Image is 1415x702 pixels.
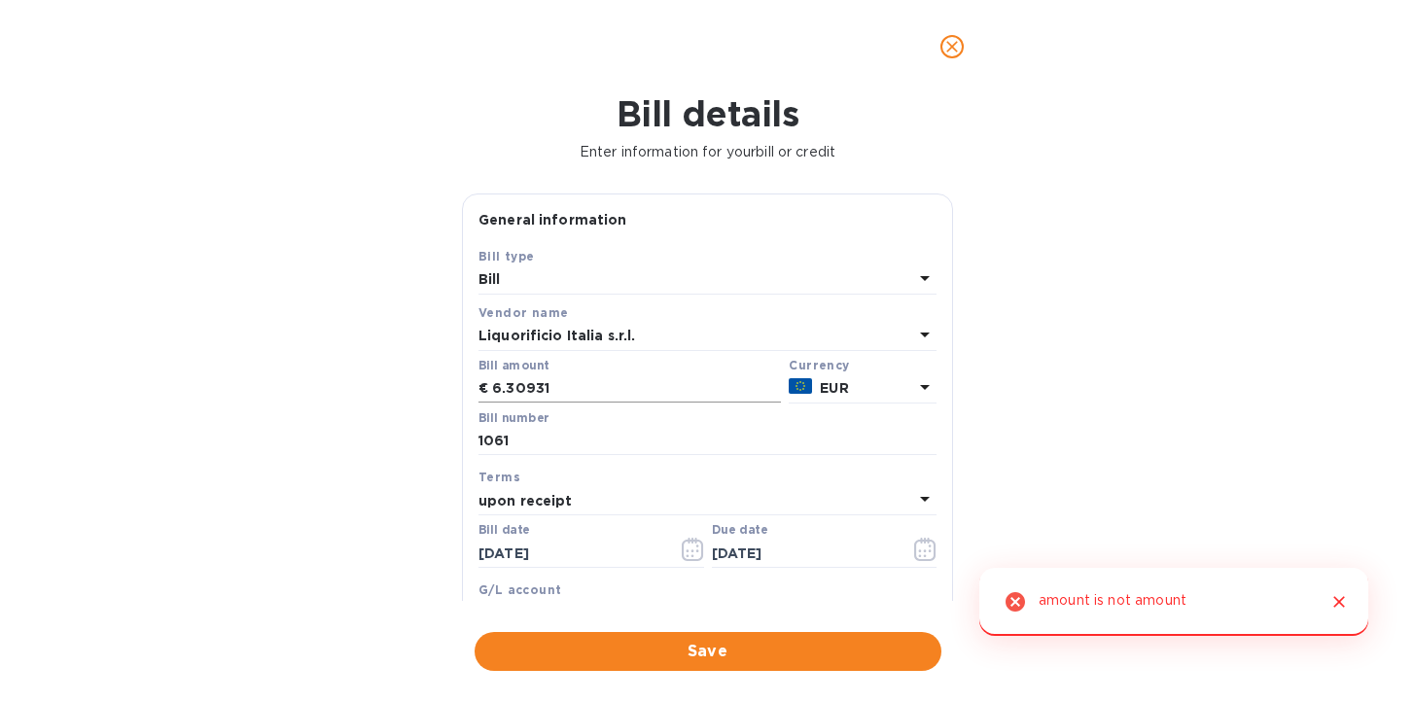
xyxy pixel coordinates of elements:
b: EUR [820,380,848,396]
b: Bill [478,271,501,287]
input: Enter bill number [478,427,937,456]
b: G/L account [478,582,561,597]
button: close [929,23,975,70]
input: Select date [478,539,662,568]
div: amount is not amount [1039,583,1186,620]
label: Bill date [478,525,530,537]
button: Close [1327,589,1352,614]
p: Enter information for your bill or credit [16,142,1399,162]
label: Due date [712,525,767,537]
b: upon receipt [478,493,573,509]
label: Bill number [478,412,548,424]
h1: Bill details [16,93,1399,134]
input: € Enter bill amount [492,374,781,404]
b: Currency [789,358,849,372]
b: Liquorificio Italia s.r.l. [478,328,635,343]
input: Due date [712,539,896,568]
label: Bill amount [478,360,548,371]
b: Vendor name [478,305,568,320]
b: Bill type [478,249,535,263]
span: Save [490,640,926,663]
b: Terms [478,470,520,484]
button: Save [475,632,941,671]
div: € [478,374,492,404]
b: General information [478,212,627,228]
